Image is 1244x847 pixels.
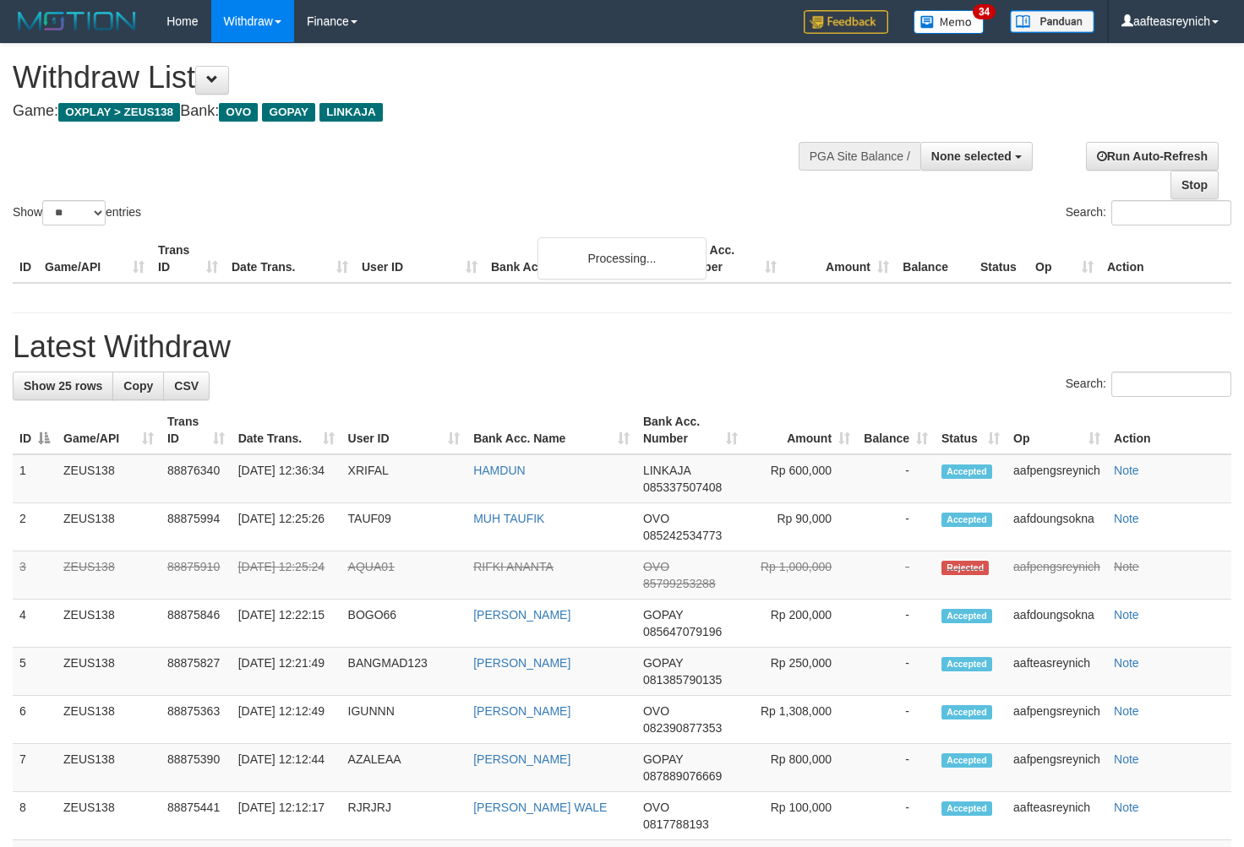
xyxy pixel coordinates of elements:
td: AZALEAA [341,744,467,792]
td: - [857,792,935,840]
th: ID [13,235,38,283]
td: - [857,744,935,792]
td: XRIFAL [341,454,467,503]
th: Bank Acc. Number: activate to sort column ascending [636,406,745,454]
td: 88875827 [161,648,232,696]
td: IGUNNN [341,696,467,744]
th: Balance [896,235,974,283]
a: Show 25 rows [13,372,113,400]
th: Action [1100,235,1231,283]
th: Trans ID [151,235,225,283]
th: Bank Acc. Number [671,235,783,283]
td: ZEUS138 [57,551,161,600]
img: Feedback.jpg [804,10,888,34]
h1: Withdraw List [13,61,812,95]
a: Stop [1170,171,1219,199]
td: - [857,648,935,696]
span: Accepted [941,513,992,527]
span: Accepted [941,657,992,671]
span: GOPAY [643,656,683,670]
td: ZEUS138 [57,648,161,696]
span: OVO [643,704,669,718]
span: Copy 85799253288 to clipboard [643,577,716,590]
a: HAMDUN [473,464,525,477]
h1: Latest Withdraw [13,330,1231,364]
a: Note [1114,704,1139,718]
td: - [857,696,935,744]
a: CSV [163,372,210,400]
td: Rp 100,000 [745,792,857,840]
td: [DATE] 12:36:34 [232,454,341,503]
a: Note [1114,560,1139,573]
td: 88875994 [161,503,232,551]
td: - [857,551,935,600]
td: 88875363 [161,696,232,744]
a: [PERSON_NAME] [473,608,570,622]
span: Accepted [941,801,992,816]
input: Search: [1111,200,1231,225]
span: Copy [123,379,153,393]
th: Bank Acc. Name [484,235,671,283]
th: Date Trans. [225,235,355,283]
label: Search: [1066,372,1231,397]
td: - [857,503,935,551]
span: OVO [219,103,258,122]
td: RJRJRJ [341,792,467,840]
td: Rp 800,000 [745,744,857,792]
a: Run Auto-Refresh [1086,142,1219,171]
td: Rp 250,000 [745,648,857,696]
td: 88876340 [161,454,232,503]
th: Bank Acc. Name: activate to sort column ascending [466,406,636,454]
span: LINKAJA [643,464,690,477]
span: Copy 081385790135 to clipboard [643,673,722,687]
a: [PERSON_NAME] [473,656,570,670]
a: Copy [112,372,164,400]
a: Note [1114,801,1139,814]
td: [DATE] 12:25:24 [232,551,341,600]
span: Accepted [941,753,992,768]
td: Rp 1,000,000 [745,551,857,600]
td: 88875910 [161,551,232,600]
td: 88875441 [161,792,232,840]
th: ID: activate to sort column descending [13,406,57,454]
th: Game/API [38,235,151,283]
td: 2 [13,503,57,551]
th: User ID [355,235,484,283]
th: Op: activate to sort column ascending [1007,406,1107,454]
a: [PERSON_NAME] [473,704,570,718]
td: ZEUS138 [57,503,161,551]
span: OXPLAY > ZEUS138 [58,103,180,122]
td: 88875846 [161,600,232,648]
span: 34 [973,4,996,19]
th: Amount: activate to sort column ascending [745,406,857,454]
th: Date Trans.: activate to sort column ascending [232,406,341,454]
span: Rejected [941,561,989,575]
td: aafdoungsokna [1007,600,1107,648]
a: Note [1114,512,1139,525]
td: aafpengsreynich [1007,551,1107,600]
td: BOGO66 [341,600,467,648]
button: None selected [920,142,1033,171]
a: Note [1114,464,1139,477]
h4: Game: Bank: [13,103,812,120]
span: Show 25 rows [24,379,102,393]
span: Copy 0817788193 to clipboard [643,817,709,831]
span: Accepted [941,464,992,479]
th: Op [1028,235,1100,283]
td: Rp 200,000 [745,600,857,648]
span: Copy 085337507408 to clipboard [643,481,722,494]
span: CSV [174,379,199,393]
td: 6 [13,696,57,744]
span: OVO [643,801,669,814]
span: None selected [931,149,1012,163]
td: 8 [13,792,57,840]
td: 1 [13,454,57,503]
th: Status: activate to sort column ascending [935,406,1007,454]
th: Amount [783,235,896,283]
th: Trans ID: activate to sort column ascending [161,406,232,454]
img: Button%20Memo.svg [914,10,985,34]
td: 3 [13,551,57,600]
td: Rp 90,000 [745,503,857,551]
span: Copy 085242534773 to clipboard [643,529,722,542]
label: Show entries [13,200,141,225]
